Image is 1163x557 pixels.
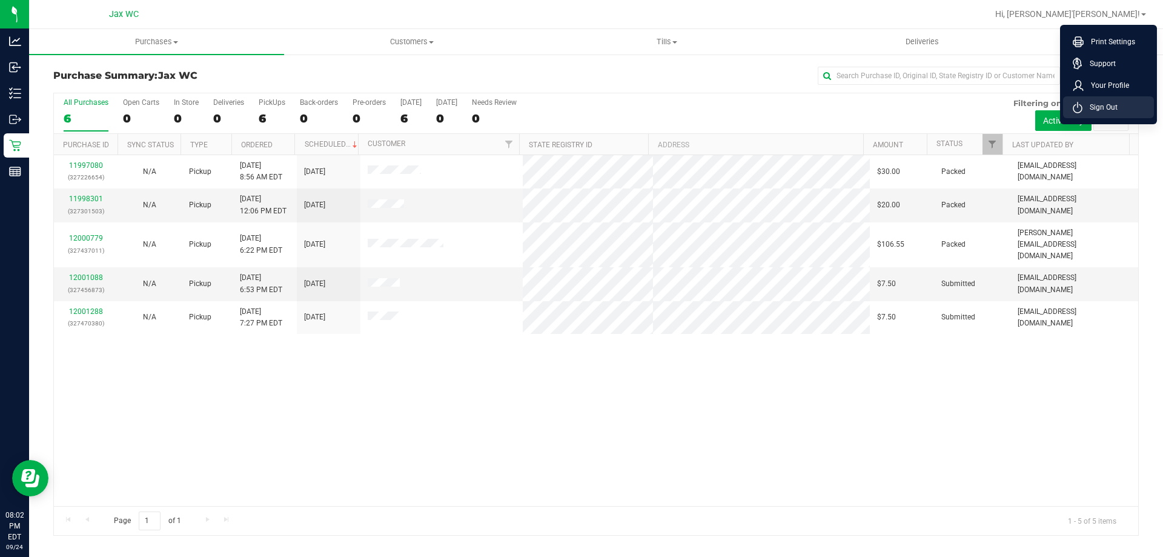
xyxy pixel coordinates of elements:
a: Support [1073,58,1149,70]
span: Submitted [941,312,975,323]
span: Deliveries [889,36,955,47]
inline-svg: Reports [9,165,21,178]
span: Not Applicable [143,167,156,176]
a: Customers [284,29,539,55]
span: Jax WC [158,70,197,81]
span: [DATE] [304,312,325,323]
a: Sync Status [127,141,174,149]
div: 0 [213,112,244,125]
span: Customers [285,36,538,47]
span: [DATE] [304,166,325,178]
span: [DATE] 8:56 AM EDT [240,160,282,183]
div: [DATE] [400,98,422,107]
span: Pickup [189,312,211,323]
a: 11997080 [69,161,103,170]
div: Pre-orders [353,98,386,107]
span: Jax WC [109,9,139,19]
p: (327437011) [61,245,110,256]
button: N/A [143,166,156,178]
th: Address [648,134,863,155]
div: 6 [259,112,285,125]
div: 6 [400,112,422,125]
span: Your Profile [1084,79,1129,92]
span: Packed [941,166,966,178]
div: 0 [174,112,199,125]
span: Packed [941,199,966,211]
iframe: Resource center [12,460,48,496]
span: Pickup [189,239,211,250]
button: N/A [143,312,156,323]
span: [DATE] [304,278,325,290]
span: [EMAIL_ADDRESS][DOMAIN_NAME] [1018,306,1131,329]
h3: Purchase Summary: [53,70,415,81]
button: Active only [1035,110,1092,131]
span: $106.55 [877,239,904,250]
div: 0 [472,112,517,125]
span: Sign Out [1082,101,1118,113]
a: Last Updated By [1012,141,1073,149]
a: Amount [873,141,903,149]
a: Purchase ID [63,141,109,149]
span: Pickup [189,199,211,211]
button: N/A [143,278,156,290]
div: 0 [123,112,159,125]
span: Print Settings [1084,36,1135,48]
a: Ordered [241,141,273,149]
inline-svg: Inventory [9,87,21,99]
div: In Store [174,98,199,107]
span: Hi, [PERSON_NAME]'[PERSON_NAME]! [995,9,1140,19]
div: 0 [436,112,457,125]
inline-svg: Analytics [9,35,21,47]
span: Not Applicable [143,201,156,209]
div: 6 [64,112,108,125]
li: Sign Out [1063,96,1154,118]
button: N/A [143,199,156,211]
div: 0 [353,112,386,125]
p: 09/24 [5,542,24,552]
span: $7.50 [877,278,896,290]
span: Pickup [189,166,211,178]
span: Pickup [189,278,211,290]
a: 11998301 [69,195,103,203]
div: All Purchases [64,98,108,107]
a: 12001288 [69,307,103,316]
a: State Registry ID [529,141,592,149]
a: Tills [539,29,794,55]
span: [EMAIL_ADDRESS][DOMAIN_NAME] [1018,193,1131,216]
span: [DATE] [304,199,325,211]
span: [EMAIL_ADDRESS][DOMAIN_NAME] [1018,160,1131,183]
a: Customer [368,139,405,148]
a: Type [190,141,208,149]
span: Purchases [29,36,284,47]
a: 12001088 [69,273,103,282]
span: [DATE] 7:27 PM EDT [240,306,282,329]
div: Open Carts [123,98,159,107]
div: 0 [300,112,338,125]
a: Scheduled [305,140,360,148]
div: Deliveries [213,98,244,107]
span: Support [1082,58,1116,70]
input: Search Purchase ID, Original ID, State Registry ID or Customer Name... [818,67,1060,85]
p: (327456873) [61,284,110,296]
a: Filter [499,134,519,155]
p: (327301503) [61,205,110,217]
p: (327226654) [61,172,110,183]
div: [DATE] [436,98,457,107]
a: Deliveries [795,29,1050,55]
span: Tills [540,36,794,47]
a: Filter [982,134,1002,155]
span: Page of 1 [104,512,191,530]
span: [EMAIL_ADDRESS][DOMAIN_NAME] [1018,272,1131,295]
span: Filtering on status: [1013,98,1092,108]
span: Not Applicable [143,279,156,288]
inline-svg: Inbound [9,61,21,73]
span: [DATE] 6:22 PM EDT [240,233,282,256]
p: (327470380) [61,318,110,329]
inline-svg: Outbound [9,113,21,125]
a: Purchases [29,29,284,55]
span: $7.50 [877,312,896,323]
input: 1 [139,512,161,530]
span: [DATE] 12:06 PM EDT [240,193,287,216]
p: 08:02 PM EDT [5,510,24,542]
span: Submitted [941,278,975,290]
